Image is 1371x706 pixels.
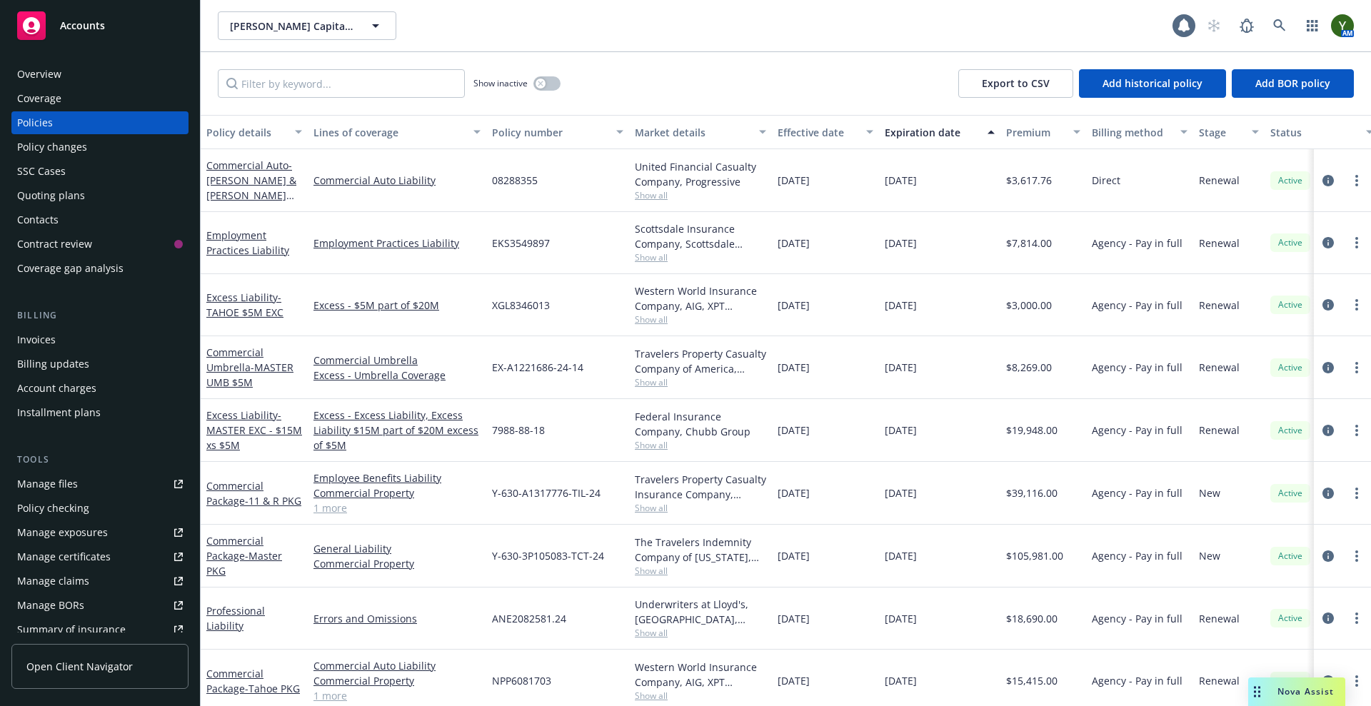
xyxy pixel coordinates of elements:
span: $3,617.76 [1006,173,1052,188]
a: circleInformation [1320,548,1337,565]
a: Quoting plans [11,184,189,207]
span: [DATE] [885,485,917,500]
a: Coverage [11,87,189,110]
span: Active [1276,550,1305,563]
div: Travelers Property Casualty Insurance Company, Travelers Insurance [635,472,766,502]
button: Premium [1000,115,1086,149]
div: Coverage gap analysis [17,257,124,280]
div: Quoting plans [17,184,85,207]
span: [DATE] [778,298,810,313]
a: more [1348,172,1365,189]
div: Manage files [17,473,78,495]
span: Show all [635,690,766,702]
a: Employment Practices Liability [206,228,289,257]
span: Agency - Pay in full [1092,236,1182,251]
span: 08288355 [492,173,538,188]
a: Manage files [11,473,189,495]
span: - MASTER EXC - $15M xs $5M [206,408,302,452]
span: Agency - Pay in full [1092,485,1182,500]
span: [DATE] [885,173,917,188]
a: 1 more [313,688,481,703]
a: Commercial Property [313,673,481,688]
div: Manage exposures [17,521,108,544]
a: Report a Bug [1232,11,1261,40]
div: Installment plans [17,401,101,424]
a: Coverage gap analysis [11,257,189,280]
a: circleInformation [1320,672,1337,690]
span: Agency - Pay in full [1092,298,1182,313]
a: Policy checking [11,497,189,520]
a: Summary of insurance [11,618,189,641]
a: circleInformation [1320,359,1337,376]
span: Y-630-A1317776-TIL-24 [492,485,601,500]
span: XGL8346013 [492,298,550,313]
a: Professional Liability [206,604,265,632]
div: Market details [635,125,750,140]
div: Overview [17,63,61,86]
span: [DATE] [778,360,810,375]
span: - 11 & R PKG [245,494,301,508]
span: Show inactive [473,77,528,89]
span: [DATE] [885,548,917,563]
a: Commercial Auto [206,158,296,232]
div: Federal Insurance Company, Chubb Group [635,409,766,439]
button: Add BOR policy [1232,69,1354,98]
span: Renewal [1199,360,1240,375]
a: Search [1265,11,1294,40]
span: Renewal [1199,236,1240,251]
span: [PERSON_NAME] Capital Co. [230,19,353,34]
img: photo [1331,14,1354,37]
a: Employee Benefits Liability [313,470,481,485]
a: circleInformation [1320,610,1337,627]
span: Agency - Pay in full [1092,673,1182,688]
div: Billing updates [17,353,89,375]
a: Overview [11,63,189,86]
span: Show all [635,565,766,577]
button: Expiration date [879,115,1000,149]
span: Active [1276,487,1305,500]
div: Lines of coverage [313,125,465,140]
div: Manage claims [17,570,89,592]
span: Agency - Pay in full [1092,360,1182,375]
div: Manage certificates [17,545,111,568]
a: Account charges [11,377,189,400]
div: Account charges [17,377,96,400]
div: Manage BORs [17,594,84,617]
span: Active [1276,361,1305,374]
span: Agency - Pay in full [1092,423,1182,438]
span: [DATE] [778,236,810,251]
a: Manage certificates [11,545,189,568]
a: Excess Liability [206,408,302,452]
span: Y-630-3P105083-TCT-24 [492,548,604,563]
div: The Travelers Indemnity Company of [US_STATE], Travelers Insurance [635,535,766,565]
a: more [1348,610,1365,627]
a: more [1348,296,1365,313]
div: Effective date [778,125,858,140]
span: New [1199,548,1220,563]
div: Expiration date [885,125,979,140]
div: Policy number [492,125,608,140]
a: Manage BORs [11,594,189,617]
span: $7,814.00 [1006,236,1052,251]
div: United Financial Casualty Company, Progressive [635,159,766,189]
span: Renewal [1199,173,1240,188]
button: Stage [1193,115,1265,149]
div: Western World Insurance Company, AIG, XPT Specialty [635,660,766,690]
a: Manage claims [11,570,189,592]
span: Show all [635,376,766,388]
a: Commercial Auto Liability [313,173,481,188]
span: [DATE] [885,611,917,626]
span: Add BOR policy [1255,76,1330,90]
a: Contacts [11,208,189,231]
span: [DATE] [778,173,810,188]
span: $105,981.00 [1006,548,1063,563]
span: Active [1276,612,1305,625]
a: Billing updates [11,353,189,375]
div: Underwriters at Lloyd's, [GEOGRAPHIC_DATA], [PERSON_NAME] of [GEOGRAPHIC_DATA], RT Specialty Insu... [635,597,766,627]
span: ANE2082581.24 [492,611,566,626]
span: EKS3549897 [492,236,550,251]
span: [DATE] [885,298,917,313]
a: Commercial Umbrella [206,346,293,389]
a: circleInformation [1320,172,1337,189]
span: [DATE] [778,548,810,563]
